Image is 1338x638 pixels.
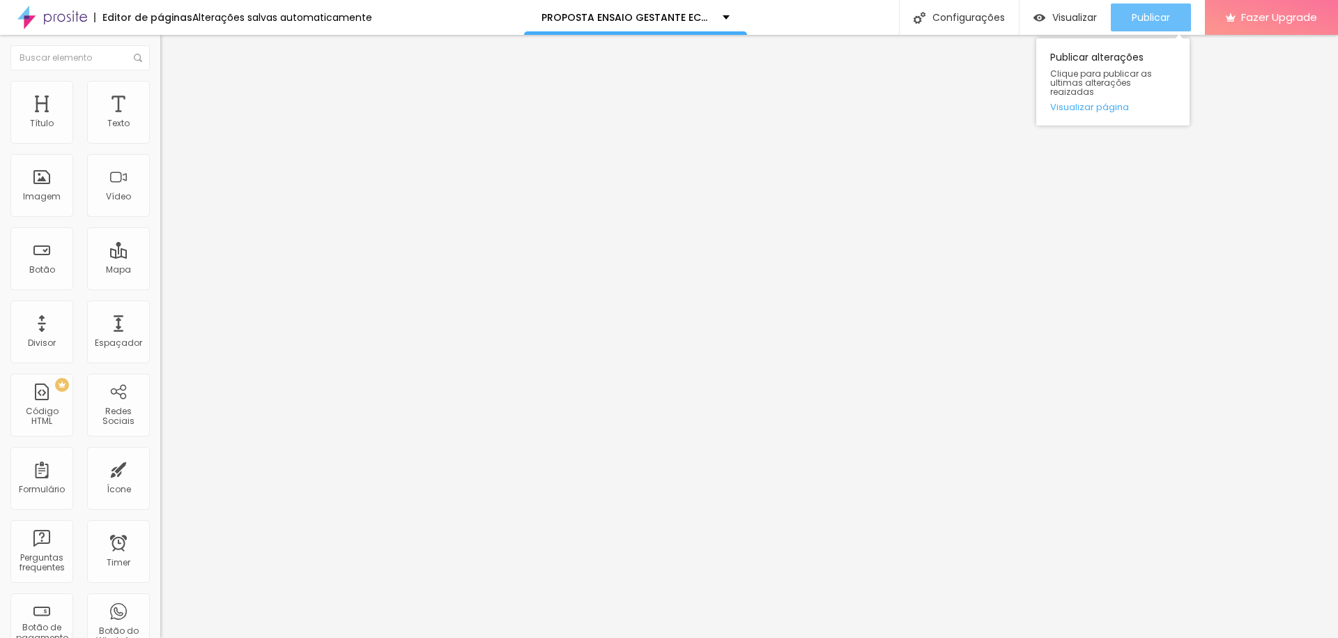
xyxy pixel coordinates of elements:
[29,265,55,275] div: Botão
[914,12,925,24] img: Icone
[91,407,146,427] div: Redes Sociais
[10,45,150,70] input: Buscar elemento
[1033,12,1045,24] img: view-1.svg
[30,119,54,128] div: Título
[1050,102,1176,112] a: Visualizar página
[107,119,130,128] div: Texto
[1020,3,1111,31] button: Visualizar
[1111,3,1191,31] button: Publicar
[95,338,142,348] div: Espaçador
[192,13,372,22] div: Alterações salvas automaticamente
[14,407,69,427] div: Código HTML
[107,485,131,494] div: Ícone
[541,13,712,22] p: PROPOSTA ENSAIO GESTANTE ECOOLI
[1036,38,1190,126] div: Publicar alterações
[160,35,1338,638] iframe: Editor
[1050,69,1176,97] span: Clique para publicar as ultimas alterações reaizadas
[106,192,131,202] div: Vídeo
[23,192,61,202] div: Imagem
[1132,12,1170,23] span: Publicar
[1052,12,1097,23] span: Visualizar
[19,485,65,494] div: Formulário
[134,54,142,62] img: Icone
[106,265,131,275] div: Mapa
[1241,11,1317,23] span: Fazer Upgrade
[94,13,192,22] div: Editor de páginas
[28,338,56,348] div: Divisor
[14,553,69,573] div: Perguntas frequentes
[107,558,130,568] div: Timer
